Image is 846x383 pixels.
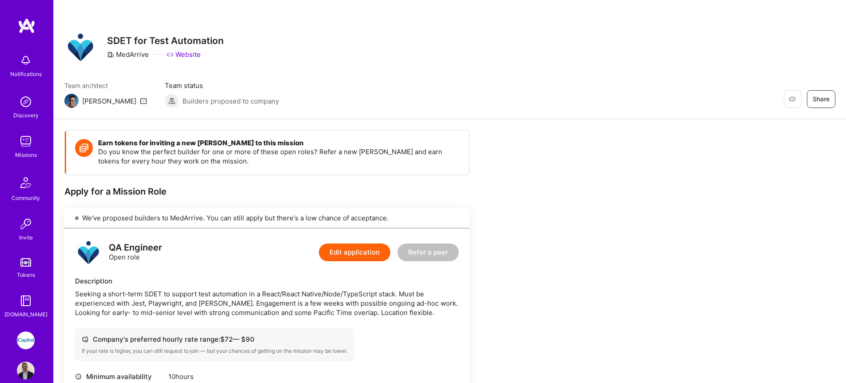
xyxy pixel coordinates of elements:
a: Website [167,50,201,59]
img: tokens [20,258,31,267]
div: Community [12,193,40,203]
img: Community [15,172,36,193]
div: [PERSON_NAME] [82,96,136,106]
a: User Avatar [15,362,37,379]
i: icon CompanyGray [107,51,114,58]
div: 10 hours [168,372,288,381]
img: teamwork [17,132,35,150]
span: Team architect [64,81,147,90]
h3: SDET for Test Automation [107,35,224,46]
div: Seeking a short-term SDET to support test automation in a React/React Native/Node/TypeScript stac... [75,289,459,317]
i: icon Cash [82,336,88,343]
div: Minimum availability [75,372,164,381]
span: Team status [165,81,279,90]
img: logo [75,239,102,266]
i: icon Mail [140,97,147,104]
img: Builders proposed to company [165,94,179,108]
img: logo [18,18,36,34]
img: discovery [17,93,35,111]
div: Invite [19,233,33,242]
img: Company Logo [64,31,96,63]
div: Tokens [17,270,35,279]
span: Share [813,95,830,104]
div: Open role [109,243,162,262]
div: Apply for a Mission Role [64,186,469,197]
img: Team Architect [64,94,79,108]
div: Description [75,276,459,286]
div: QA Engineer [109,243,162,252]
div: Discovery [13,111,39,120]
img: guide book [17,292,35,310]
p: Do you know the perfect builder for one or more of these open roles? Refer a new [PERSON_NAME] an... [98,147,460,166]
div: MedArrive [107,50,149,59]
img: iCapital: Building an Alternative Investment Marketplace [17,331,35,349]
img: bell [17,52,35,69]
button: Refer a peer [397,243,459,261]
span: Builders proposed to company [183,96,279,106]
div: We've proposed builders to MedArrive. You can still apply but there's a low chance of acceptance. [64,208,469,228]
a: iCapital: Building an Alternative Investment Marketplace [15,331,37,349]
h4: Earn tokens for inviting a new [PERSON_NAME] to this mission [98,139,460,147]
i: icon Clock [75,373,82,380]
img: Invite [17,215,35,233]
div: Missions [15,150,37,160]
div: Notifications [10,69,42,79]
button: Share [807,90,835,108]
div: If your rate is higher, you can still request to join — but your chances of getting on the missio... [82,347,347,355]
img: User Avatar [17,362,35,379]
div: [DOMAIN_NAME] [4,310,48,319]
img: Token icon [75,139,93,157]
div: Company's preferred hourly rate range: $ 72 — $ 90 [82,335,347,344]
button: Edit application [319,243,390,261]
i: icon EyeClosed [789,96,796,103]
